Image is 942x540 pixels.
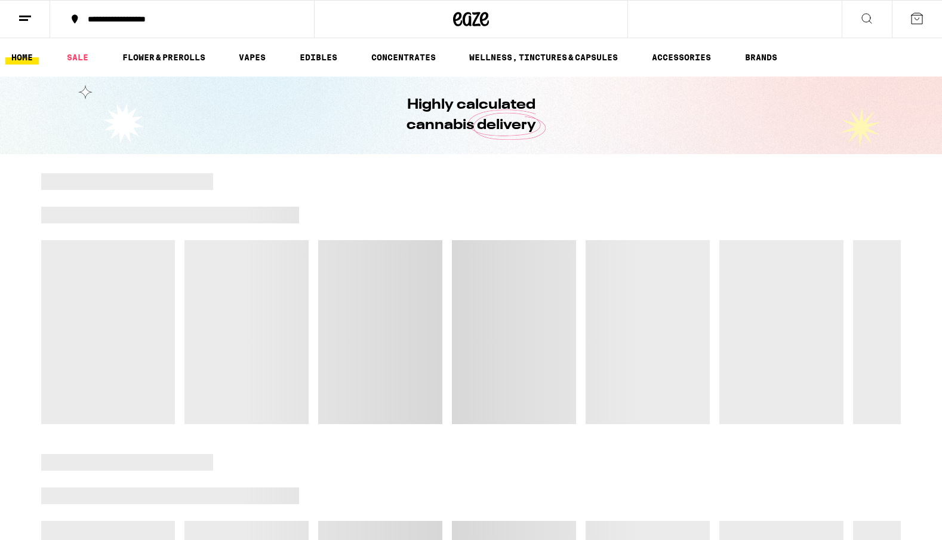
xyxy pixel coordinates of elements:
a: HOME [5,50,39,65]
a: BRANDS [739,50,783,65]
h1: Highly calculated cannabis delivery [373,95,569,136]
a: CONCENTRATES [365,50,442,65]
a: ACCESSORIES [646,50,717,65]
a: EDIBLES [294,50,343,65]
a: FLOWER & PREROLLS [116,50,211,65]
a: SALE [61,50,94,65]
a: WELLNESS, TINCTURES & CAPSULES [463,50,624,65]
a: VAPES [233,50,272,65]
